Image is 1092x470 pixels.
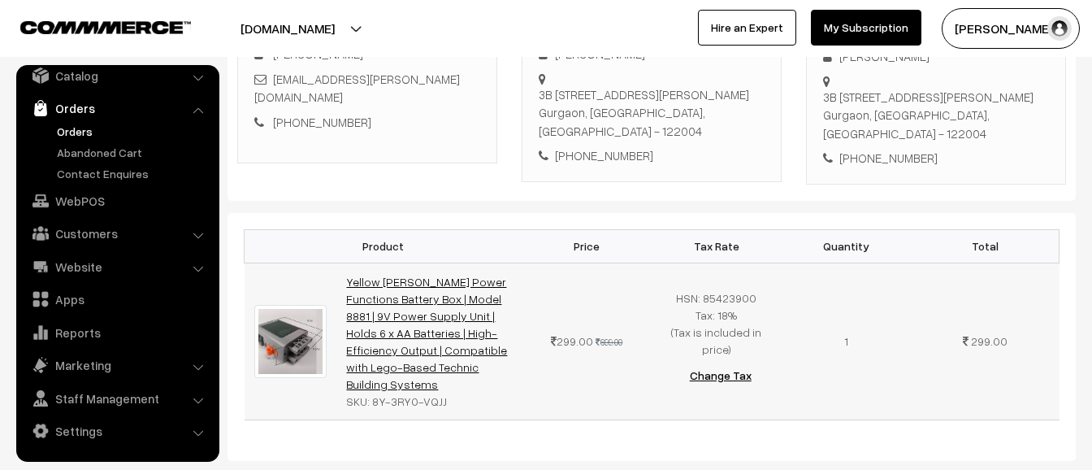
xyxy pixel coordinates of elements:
button: Change Tax [677,358,765,394]
th: Total [911,229,1059,263]
div: 3B [STREET_ADDRESS][PERSON_NAME] Gurgaon, [GEOGRAPHIC_DATA], [GEOGRAPHIC_DATA] - 122004 [823,88,1049,143]
span: 1 [844,334,848,348]
a: Contact Enquires [53,165,214,182]
a: Website [20,252,214,281]
a: COMMMERCE [20,16,162,36]
div: 3B [STREET_ADDRESS][PERSON_NAME] Gurgaon, [GEOGRAPHIC_DATA], [GEOGRAPHIC_DATA] - 122004 [539,85,765,141]
a: Yellow [PERSON_NAME] Power Functions Battery Box | Model 8881 | 9V Power Supply Unit | Holds 6 x ... [346,275,507,391]
a: My Subscription [811,10,921,46]
div: [PHONE_NUMBER] [823,149,1049,168]
a: Orders [53,123,214,140]
a: Abandoned Cart [53,144,214,161]
strike: 699.00 [596,337,622,347]
th: Product [245,229,522,263]
img: 51F3YTUEBRL._SY450_.jpg [254,305,327,378]
span: HSN: 85423900 Tax: 18% (Tax is included in price) [671,291,761,356]
a: Reports [20,318,214,347]
a: Settings [20,416,214,446]
div: [PHONE_NUMBER] [539,146,765,165]
a: Hire an Expert [698,10,796,46]
a: Staff Management [20,384,214,413]
img: COMMMERCE [20,21,191,33]
a: Marketing [20,350,214,380]
button: [DOMAIN_NAME] [184,8,392,49]
a: Apps [20,285,214,314]
button: [PERSON_NAME] [942,8,1080,49]
th: Tax Rate [652,229,782,263]
span: 299.00 [971,334,1007,348]
div: SKU: 8Y-3RY0-VQJJ [346,393,512,410]
th: Price [522,229,652,263]
a: [EMAIL_ADDRESS][PERSON_NAME][DOMAIN_NAME] [254,72,460,105]
th: Quantity [782,229,912,263]
img: user [1047,16,1072,41]
a: Customers [20,219,214,248]
a: Orders [20,94,214,123]
span: 299.00 [551,334,593,348]
a: WebPOS [20,186,214,215]
a: Catalog [20,61,214,90]
a: [PHONE_NUMBER] [273,115,371,129]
